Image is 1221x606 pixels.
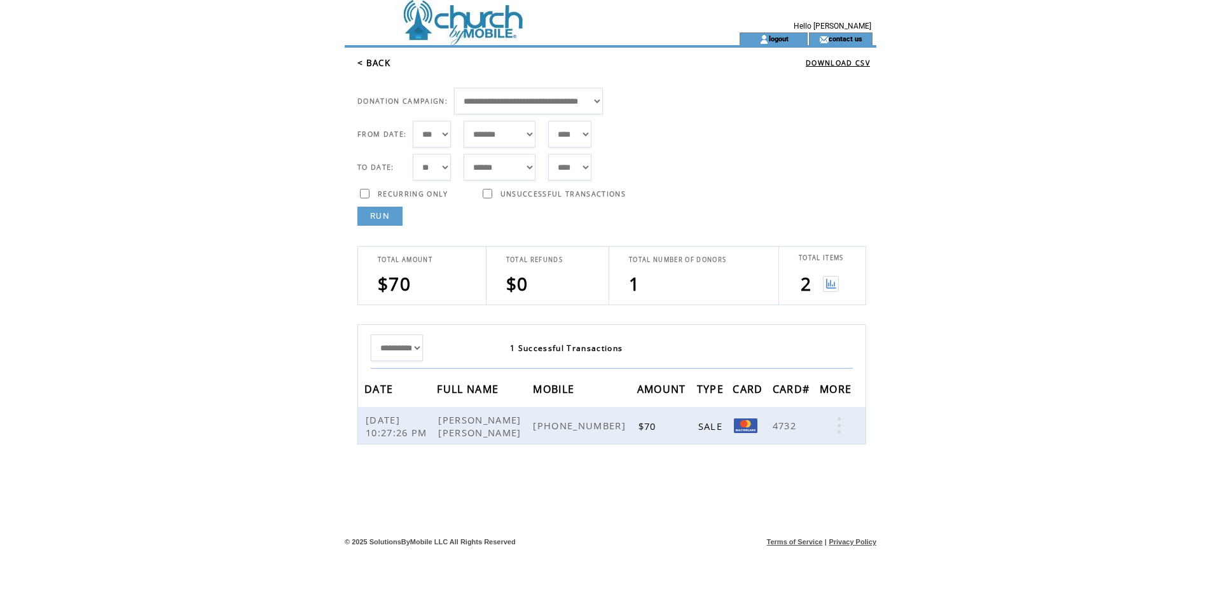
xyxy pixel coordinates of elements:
[378,272,411,296] span: $70
[823,276,839,292] img: View graph
[773,385,813,392] a: CARD#
[533,385,577,392] a: MOBILE
[629,256,726,264] span: TOTAL NUMBER OF DONORS
[637,379,689,403] span: AMOUNT
[437,385,502,392] a: FULL NAME
[825,538,827,546] span: |
[637,385,689,392] a: AMOUNT
[506,256,563,264] span: TOTAL REFUNDS
[357,130,406,139] span: FROM DATE:
[759,34,769,45] img: account_icon.gif
[438,413,524,439] span: [PERSON_NAME] [PERSON_NAME]
[357,97,448,106] span: DONATION CAMPAIGN:
[510,343,623,354] span: 1 Successful Transactions
[378,189,448,198] span: RECURRING ONLY
[697,385,727,392] a: TYPE
[820,379,855,403] span: MORE
[829,34,862,43] a: contact us
[733,385,766,392] a: CARD
[357,57,390,69] a: < BACK
[773,419,799,432] span: 4732
[733,379,766,403] span: CARD
[829,538,876,546] a: Privacy Policy
[773,379,813,403] span: CARD#
[769,34,789,43] a: logout
[345,538,516,546] span: © 2025 SolutionsByMobile LLC All Rights Reserved
[638,420,659,432] span: $70
[366,413,431,439] span: [DATE] 10:27:26 PM
[533,379,577,403] span: MOBILE
[629,272,640,296] span: 1
[357,163,394,172] span: TO DATE:
[801,272,811,296] span: 2
[767,538,823,546] a: Terms of Service
[506,272,528,296] span: $0
[799,254,844,262] span: TOTAL ITEMS
[437,379,502,403] span: FULL NAME
[734,418,757,433] img: Mastercard
[819,34,829,45] img: contact_us_icon.gif
[794,22,871,31] span: Hello [PERSON_NAME]
[357,207,403,226] a: RUN
[533,419,629,432] span: [PHONE_NUMBER]
[500,189,626,198] span: UNSUCCESSFUL TRANSACTIONS
[806,59,870,67] a: DOWNLOAD CSV
[364,385,396,392] a: DATE
[364,379,396,403] span: DATE
[697,379,727,403] span: TYPE
[698,420,726,432] span: SALE
[378,256,432,264] span: TOTAL AMOUNT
